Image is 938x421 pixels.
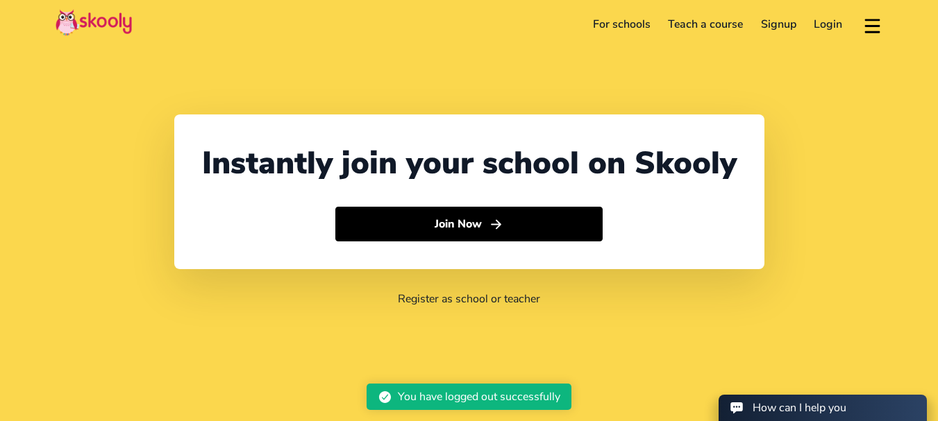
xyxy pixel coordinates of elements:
[398,389,560,404] div: You have logged out successfully
[659,13,752,35] a: Teach a course
[335,207,603,241] button: Join Nowarrow forward outline
[56,9,132,36] img: Skooly
[862,13,882,36] button: menu outline
[805,13,852,35] a: Login
[378,390,392,404] ion-icon: checkmark circle
[398,291,540,307] a: Register as school or teacher
[202,142,737,184] div: Instantly join your school on Skooly
[489,217,503,232] ion-icon: arrow forward outline
[752,13,805,35] a: Signup
[584,13,660,35] a: For schools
